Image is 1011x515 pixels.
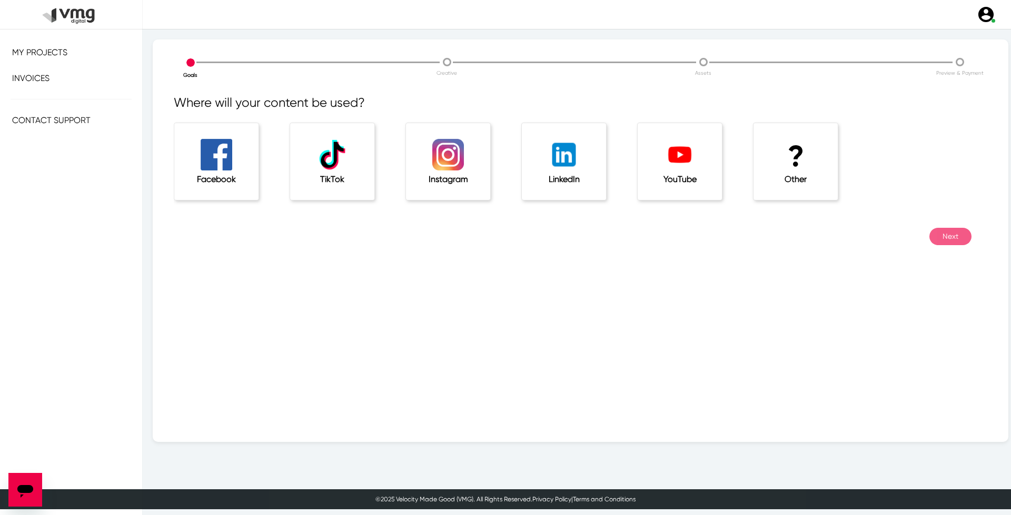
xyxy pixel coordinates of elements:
[201,139,232,170] img: facebook_logo.png
[977,5,995,24] img: user
[543,174,585,184] h5: LinkedIn
[573,496,636,503] a: Terms and Conditions
[12,115,91,125] span: Contact Support
[970,5,1000,24] a: user
[8,473,42,507] iframe: Button to launch messaging window
[319,69,575,77] p: Creative
[659,174,701,184] h5: YouTube
[929,228,972,245] button: Next
[775,174,817,184] h5: Other
[775,139,817,174] h1: ?
[576,69,831,77] p: Assets
[174,93,987,123] p: Where will your content be used?
[12,73,49,83] span: Invoices
[316,139,348,170] img: tiktok.png
[427,174,469,184] h5: Instagram
[12,47,67,57] span: My Projects
[432,139,464,170] img: 2016_instagram_logo_new.png
[195,174,237,184] h5: Facebook
[532,496,571,503] a: Privacy Policy
[311,174,353,184] h5: TikTok
[548,139,580,170] img: linkedin-40.png
[63,71,319,79] p: Goals
[664,139,696,170] img: YouTube-Play-01.png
